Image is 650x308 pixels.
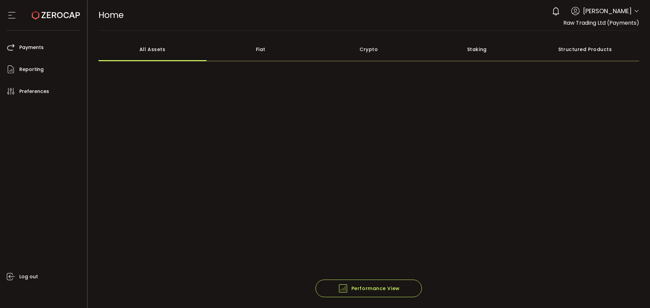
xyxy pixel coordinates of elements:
div: Staking [423,38,531,61]
div: All Assets [99,38,207,61]
span: Home [99,9,124,21]
span: Payments [19,43,44,52]
span: Preferences [19,87,49,96]
div: Structured Products [531,38,640,61]
span: [PERSON_NAME] [583,6,632,16]
button: Performance View [316,280,422,297]
span: Log out [19,272,38,282]
div: Crypto [315,38,423,61]
div: Fiat [207,38,315,61]
span: Raw Trading Ltd (Payments) [563,19,639,27]
span: Performance View [338,283,400,293]
span: Reporting [19,65,44,74]
iframe: Chat Widget [616,276,650,308]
